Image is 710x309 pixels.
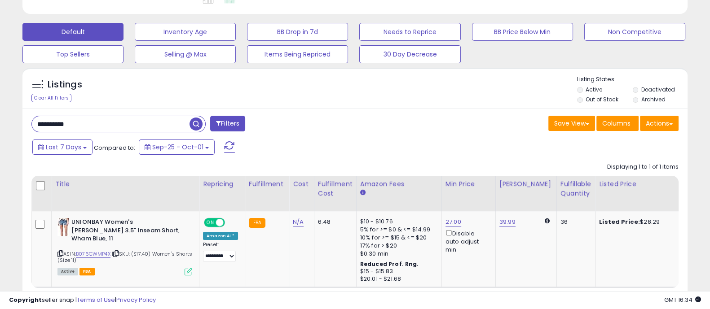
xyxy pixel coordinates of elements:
button: Actions [640,116,679,131]
img: 412ojCPfAXL._SL40_.jpg [57,218,69,236]
button: Columns [596,116,639,131]
span: FBA [79,268,95,275]
div: ASIN: [57,218,192,274]
div: Repricing [203,179,241,189]
h5: Listings [48,78,82,91]
div: 5% for >= $0 & <= $14.99 [360,226,435,234]
div: Listed Price [599,179,677,189]
span: OFF [224,219,238,226]
div: 10% for >= $15 & <= $20 [360,234,435,242]
b: Reduced Prof. Rng. [360,260,419,268]
button: Filters [210,116,245,131]
small: Amazon Fees. [360,189,366,197]
span: All listings currently available for purchase on Amazon [57,268,78,275]
a: 27.00 [445,218,461,226]
button: 30 Day Decrease [359,45,460,63]
button: Last 7 Days [32,139,93,155]
label: Deactivated [641,86,675,93]
b: UNIONBAY Women's [PERSON_NAME] 3.5" Inseam Short, Wham Blue, 11 [71,218,181,245]
div: 17% for > $20 [360,242,435,250]
strong: Copyright [9,296,42,304]
a: N/A [293,218,304,226]
label: Out of Stock [586,96,618,103]
span: | SKU: ($17.40) Women's Shorts (Size 11) [57,250,192,264]
div: 6.48 [318,218,349,226]
span: Sep-25 - Oct-01 [152,143,203,152]
div: Amazon Fees [360,179,438,189]
button: Default [22,23,123,41]
button: Non Competitive [584,23,685,41]
span: 2025-10-9 16:34 GMT [664,296,701,304]
div: $10 - $10.76 [360,218,435,226]
button: Items Being Repriced [247,45,348,63]
span: ON [205,219,216,226]
button: Selling @ Max [135,45,236,63]
span: Last 7 Days [46,143,81,152]
label: Archived [641,96,665,103]
div: Cost [293,179,310,189]
div: $15 - $15.83 [360,268,435,275]
div: Disable auto adjust min [445,228,489,254]
div: Fulfillable Quantity [560,179,591,198]
div: Fulfillment [249,179,285,189]
button: BB Drop in 7d [247,23,348,41]
div: Clear All Filters [31,94,71,102]
div: Fulfillment Cost [318,179,353,198]
div: Min Price [445,179,492,189]
a: Terms of Use [77,296,115,304]
label: Active [586,86,602,93]
a: 39.99 [499,218,516,226]
button: Save View [548,116,595,131]
div: Preset: [203,242,238,261]
div: [PERSON_NAME] [499,179,553,189]
button: Inventory Age [135,23,236,41]
button: BB Price Below Min [472,23,573,41]
span: Columns [602,119,631,128]
b: Listed Price: [599,218,640,226]
small: FBA [249,218,265,228]
button: Needs to Reprice [359,23,460,41]
div: Title [55,179,195,189]
div: $28.29 [599,218,674,226]
div: seller snap | | [9,296,156,305]
div: 36 [560,218,588,226]
button: Sep-25 - Oct-01 [139,139,215,155]
p: Listing States: [577,75,688,84]
div: $20.01 - $21.68 [360,275,435,283]
a: Privacy Policy [116,296,156,304]
div: Displaying 1 to 1 of 1 items [607,163,679,171]
div: Amazon AI * [203,232,238,240]
span: Compared to: [94,144,135,152]
button: Top Sellers [22,45,123,63]
a: B076CWMP4X [76,250,110,258]
div: $0.30 min [360,250,435,258]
